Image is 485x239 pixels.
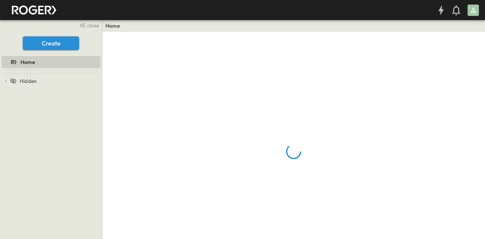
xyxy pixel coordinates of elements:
nav: breadcrumbs [105,22,125,30]
button: close [76,20,100,30]
button: Create [23,36,79,50]
a: Home [105,22,120,30]
span: close [87,22,99,29]
a: Home [2,57,99,67]
span: Hidden [20,77,37,85]
span: Home [20,58,35,66]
